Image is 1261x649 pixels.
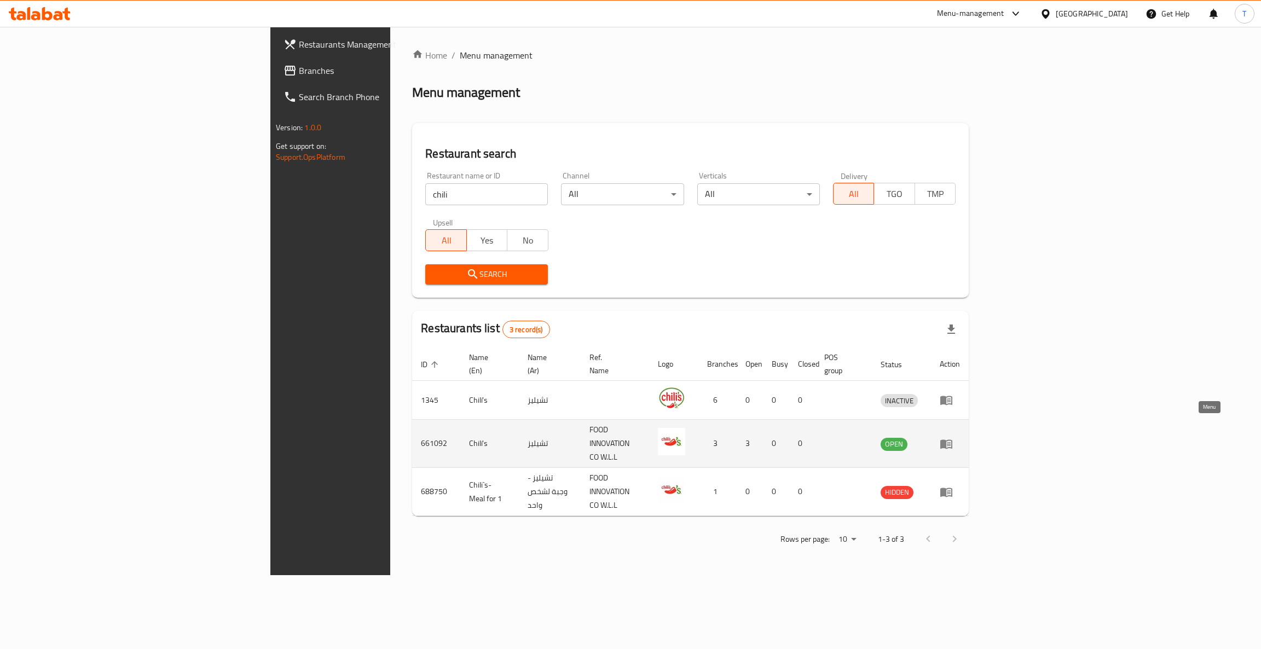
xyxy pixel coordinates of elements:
span: Name (En) [469,351,506,377]
td: 0 [763,468,789,516]
span: Version: [276,120,303,135]
span: Search [434,268,539,281]
span: Search Branch Phone [299,90,472,103]
span: 3 record(s) [503,324,549,335]
input: Search for restaurant name or ID.. [425,183,548,205]
span: 1.0.0 [304,120,321,135]
span: Branches [299,64,472,77]
td: 6 [698,381,737,420]
button: All [833,183,874,205]
td: 0 [763,381,789,420]
th: Busy [763,347,789,381]
button: TMP [915,183,956,205]
h2: Restaurants list [421,320,549,338]
button: Yes [466,229,507,251]
th: Closed [789,347,815,381]
div: Menu-management [937,7,1004,20]
table: enhanced table [412,347,969,516]
button: Search [425,264,548,285]
span: Name (Ar) [528,351,568,377]
label: Upsell [433,218,453,226]
a: Search Branch Phone [275,84,481,110]
img: Chili's [658,428,685,455]
td: 1 [698,468,737,516]
div: Total records count [502,321,550,338]
td: 3 [737,420,763,468]
div: INACTIVE [881,394,918,407]
div: All [561,183,684,205]
td: FOOD INNOVATION CO W.L.L [581,468,649,516]
div: Rows per page: [834,531,860,548]
p: 1-3 of 3 [878,532,904,546]
a: Support.OpsPlatform [276,150,345,164]
h2: Restaurant search [425,146,956,162]
div: Export file [938,316,964,343]
th: Action [931,347,969,381]
span: Menu management [460,49,533,62]
span: POS group [824,351,859,377]
span: Ref. Name [589,351,636,377]
td: Chili`s- Meal for 1 [460,468,519,516]
label: Delivery [841,172,868,179]
td: 0 [737,381,763,420]
th: Open [737,347,763,381]
td: تشيليز [519,381,581,420]
nav: breadcrumb [412,49,969,62]
span: Yes [471,233,503,248]
img: Chili's [658,384,685,412]
span: Restaurants Management [299,38,472,51]
span: TGO [878,186,910,202]
button: All [425,229,466,251]
p: Rows per page: [780,532,830,546]
span: INACTIVE [881,395,918,407]
a: Restaurants Management [275,31,481,57]
td: 3 [698,420,737,468]
span: ID [421,358,442,371]
span: No [512,233,543,248]
span: Get support on: [276,139,326,153]
td: 0 [763,420,789,468]
div: [GEOGRAPHIC_DATA] [1056,8,1128,20]
th: Branches [698,347,737,381]
span: TMP [919,186,951,202]
td: Chili's [460,420,519,468]
span: OPEN [881,438,907,450]
td: 0 [789,468,815,516]
td: FOOD INNOVATION CO W.L.L [581,420,649,468]
td: 0 [789,381,815,420]
a: Branches [275,57,481,84]
div: Menu [940,485,960,499]
span: Status [881,358,916,371]
div: All [697,183,820,205]
td: 0 [737,468,763,516]
span: HIDDEN [881,486,913,499]
td: 0 [789,420,815,468]
span: All [430,233,462,248]
span: All [838,186,870,202]
img: Chili`s- Meal for 1 [658,476,685,503]
button: TGO [874,183,915,205]
button: No [507,229,548,251]
td: تشيليز [519,420,581,468]
span: T [1242,8,1246,20]
td: تشيليز - وجبة لشخص واحد [519,468,581,516]
th: Logo [649,347,698,381]
div: Menu [940,393,960,407]
td: Chili's [460,381,519,420]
